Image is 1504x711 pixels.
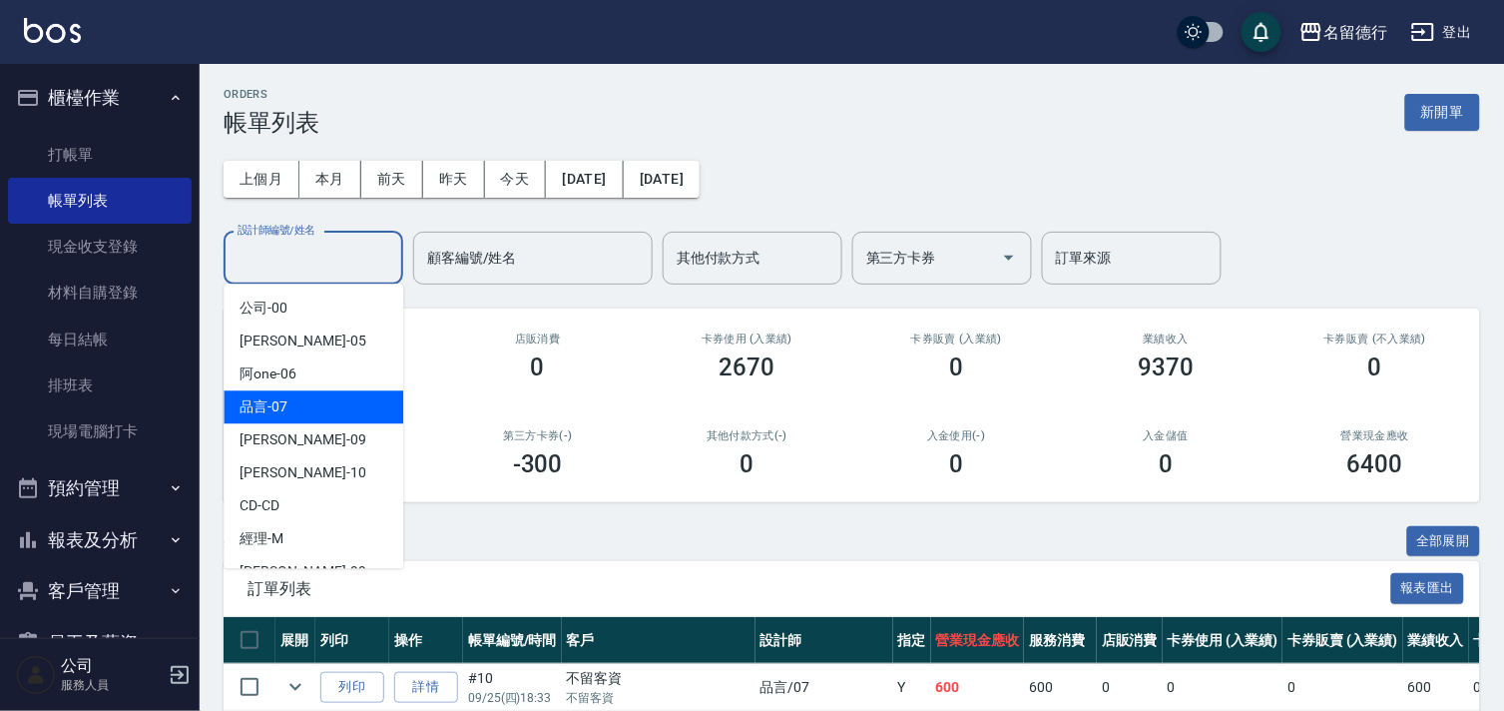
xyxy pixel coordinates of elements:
[567,668,751,689] div: 不留客資
[8,270,192,316] a: 材料自購登錄
[567,689,751,707] p: 不留客資
[931,617,1025,664] th: 營業現金應收
[562,617,755,664] th: 客戶
[875,333,1037,346] h2: 卡券販賣 (入業績)
[463,664,562,711] td: #10
[1391,573,1465,604] button: 報表匯出
[893,664,931,711] td: Y
[1282,664,1403,711] td: 0
[224,109,319,137] h3: 帳單列表
[1403,617,1469,664] th: 業績收入
[16,655,56,695] img: Person
[1403,664,1469,711] td: 600
[8,514,192,566] button: 報表及分析
[485,161,547,198] button: 今天
[1163,617,1283,664] th: 卡券使用 (入業績)
[513,450,563,478] h3: -300
[361,161,423,198] button: 前天
[240,561,365,582] span: [PERSON_NAME] -99
[531,354,545,381] h3: 0
[1163,664,1283,711] td: 0
[755,617,893,664] th: 設計師
[1282,617,1403,664] th: 卡券販賣 (入業績)
[1085,429,1247,442] h2: 入金儲值
[1085,333,1247,346] h2: 業績收入
[720,354,775,381] h3: 2670
[1391,578,1465,597] a: 報表匯出
[299,161,361,198] button: 本月
[949,450,963,478] h3: 0
[755,664,893,711] td: 品言 /07
[238,223,315,238] label: 設計師編號/姓名
[240,528,283,549] span: 經理 -M
[1024,664,1097,711] td: 600
[423,161,485,198] button: 昨天
[949,354,963,381] h3: 0
[240,363,296,384] span: 阿one -06
[394,672,458,703] a: 詳情
[320,672,384,703] button: 列印
[240,396,287,417] span: 品言 -07
[1294,333,1456,346] h2: 卡券販賣 (不入業績)
[248,579,1391,599] span: 訂單列表
[893,617,931,664] th: 指定
[8,565,192,617] button: 客戶管理
[315,617,389,664] th: 列印
[546,161,623,198] button: [DATE]
[8,72,192,124] button: 櫃檯作業
[667,429,828,442] h2: 其他付款方式(-)
[1024,617,1097,664] th: 服務消費
[8,317,192,362] a: 每日結帳
[61,676,163,694] p: 服務人員
[457,333,619,346] h2: 店販消費
[240,495,279,516] span: CD -CD
[240,462,365,483] span: [PERSON_NAME] -10
[931,664,1025,711] td: 600
[1097,664,1163,711] td: 0
[624,161,700,198] button: [DATE]
[61,656,163,676] h5: 公司
[8,178,192,224] a: 帳單列表
[240,298,287,319] span: 公司 -00
[1405,102,1480,121] a: 新開單
[1347,450,1403,478] h3: 6400
[1138,354,1194,381] h3: 9370
[463,617,562,664] th: 帳單編號/時間
[468,689,557,707] p: 09/25 (四) 18:33
[8,408,192,454] a: 現場電腦打卡
[275,617,315,664] th: 展開
[8,132,192,178] a: 打帳單
[24,18,81,43] img: Logo
[1368,354,1382,381] h3: 0
[1407,526,1481,557] button: 全部展開
[667,333,828,346] h2: 卡券使用 (入業績)
[224,88,319,101] h2: ORDERS
[240,331,365,352] span: [PERSON_NAME] -05
[1294,429,1456,442] h2: 營業現金應收
[1403,14,1480,51] button: 登出
[8,362,192,408] a: 排班表
[1291,12,1395,53] button: 名留德行
[280,672,310,702] button: expand row
[8,617,192,669] button: 員工及薪資
[1323,20,1387,45] div: 名留德行
[389,617,463,664] th: 操作
[8,224,192,270] a: 現金收支登錄
[1097,617,1163,664] th: 店販消費
[741,450,754,478] h3: 0
[240,429,365,450] span: [PERSON_NAME] -09
[1242,12,1281,52] button: save
[457,429,619,442] h2: 第三方卡券(-)
[224,161,299,198] button: 上個月
[993,242,1025,274] button: Open
[875,429,1037,442] h2: 入金使用(-)
[1405,94,1480,131] button: 新開單
[1159,450,1173,478] h3: 0
[8,462,192,514] button: 預約管理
